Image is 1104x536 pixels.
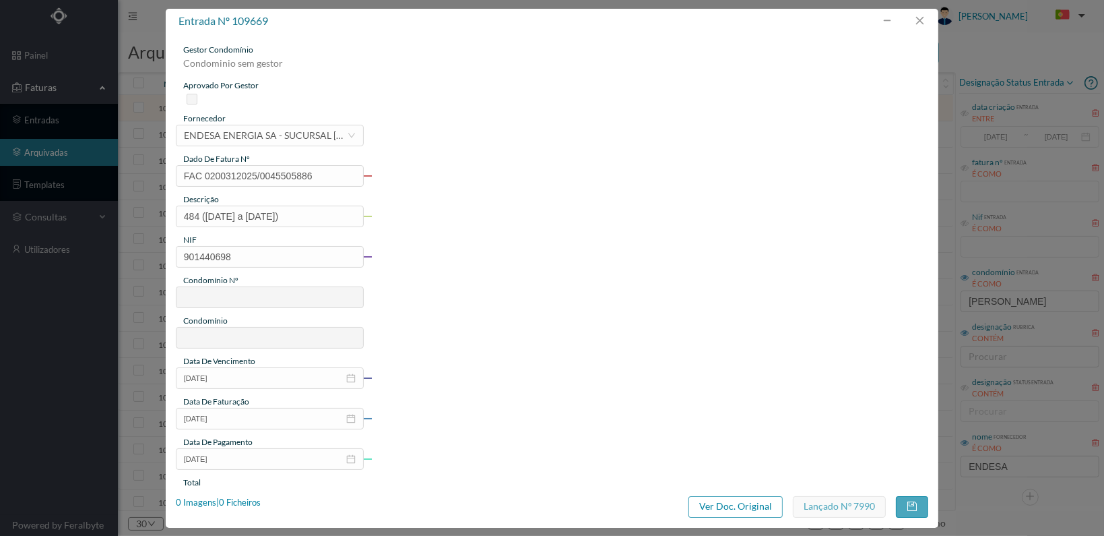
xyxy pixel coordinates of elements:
button: Ver Doc. Original [688,496,783,518]
i: icon: down [348,131,356,140]
i: icon: calendar [346,454,356,464]
div: Condominio sem gestor [176,56,364,80]
span: descrição [183,194,219,204]
span: condomínio nº [183,275,238,285]
span: fornecedor [183,113,226,123]
span: condomínio [183,316,228,326]
span: data de faturação [183,396,249,407]
span: total [183,477,201,487]
span: aprovado por gestor [183,80,259,90]
span: dado de fatura nº [183,154,250,164]
i: icon: calendar [346,374,356,383]
div: ENDESA ENERGIA SA - SUCURSAL PORTUGAL [184,125,347,146]
span: data de vencimento [183,356,255,366]
span: data de pagamento [183,437,253,447]
div: 0 Imagens | 0 Ficheiros [176,496,261,510]
button: Lançado nº 7990 [793,496,886,518]
span: entrada nº 109669 [178,14,268,27]
i: icon: calendar [346,414,356,423]
button: PT [1045,5,1091,26]
span: NIF [183,235,197,245]
span: gestor condomínio [183,44,253,55]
